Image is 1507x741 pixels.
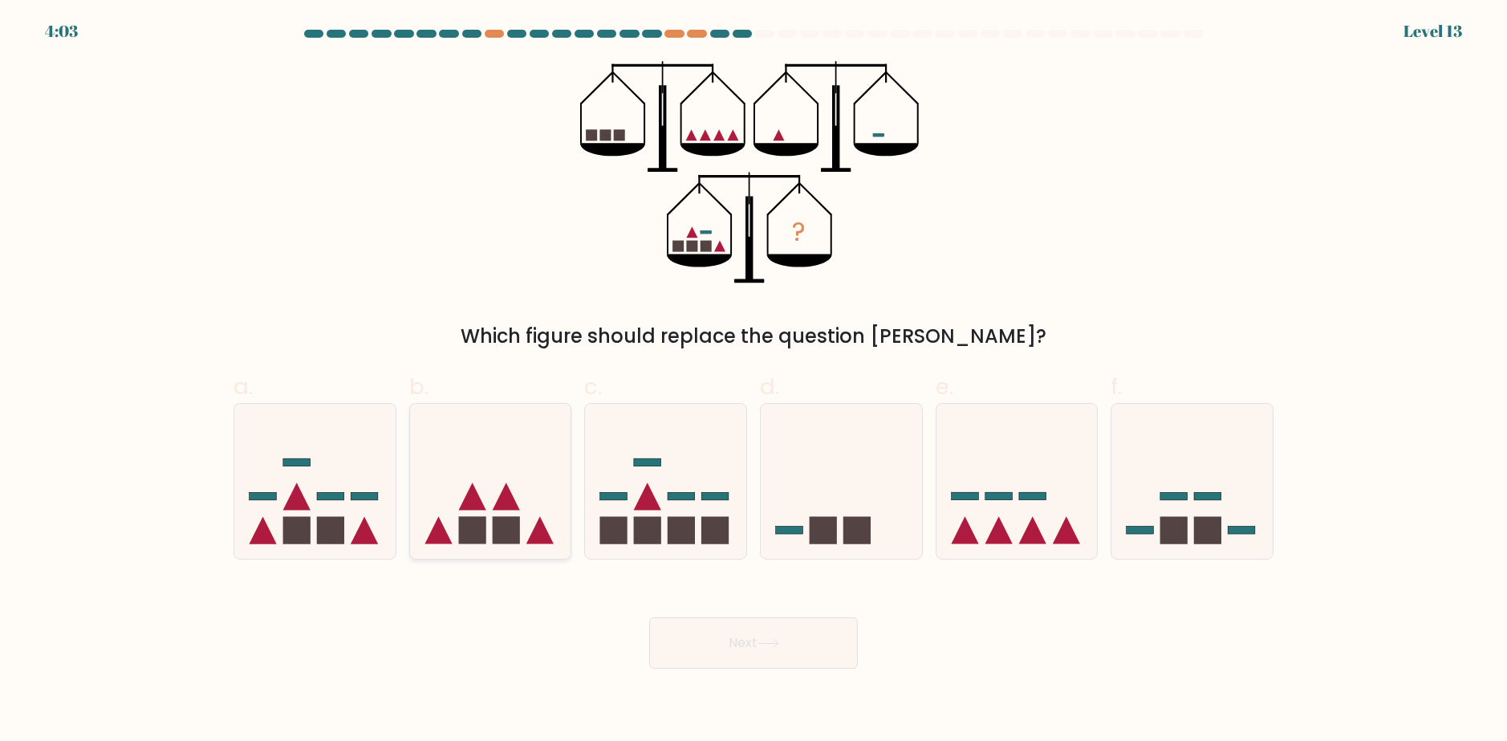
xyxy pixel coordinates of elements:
div: Level 13 [1403,19,1462,43]
span: b. [409,371,429,402]
span: f. [1111,371,1122,402]
div: Which figure should replace the question [PERSON_NAME]? [243,322,1264,351]
tspan: ? [792,214,806,250]
span: d. [760,371,779,402]
span: a. [234,371,253,402]
span: c. [584,371,602,402]
span: e. [936,371,953,402]
div: 4:03 [45,19,78,43]
button: Next [649,617,858,669]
